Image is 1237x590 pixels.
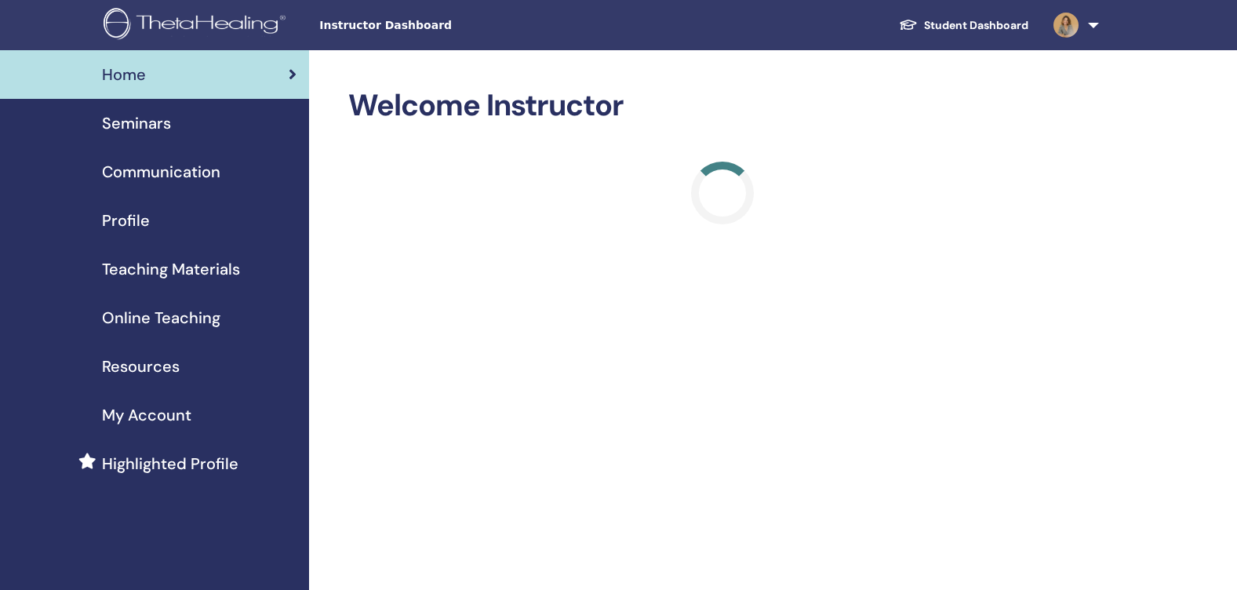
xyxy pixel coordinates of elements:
[102,355,180,378] span: Resources
[104,8,291,43] img: logo.png
[102,111,171,135] span: Seminars
[102,403,191,427] span: My Account
[319,17,555,34] span: Instructor Dashboard
[102,160,220,184] span: Communication
[102,306,220,330] span: Online Teaching
[102,452,238,475] span: Highlighted Profile
[348,88,1096,124] h2: Welcome Instructor
[102,257,240,281] span: Teaching Materials
[102,209,150,232] span: Profile
[1053,13,1079,38] img: default.jpg
[899,18,918,31] img: graduation-cap-white.svg
[102,63,146,86] span: Home
[886,11,1041,40] a: Student Dashboard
